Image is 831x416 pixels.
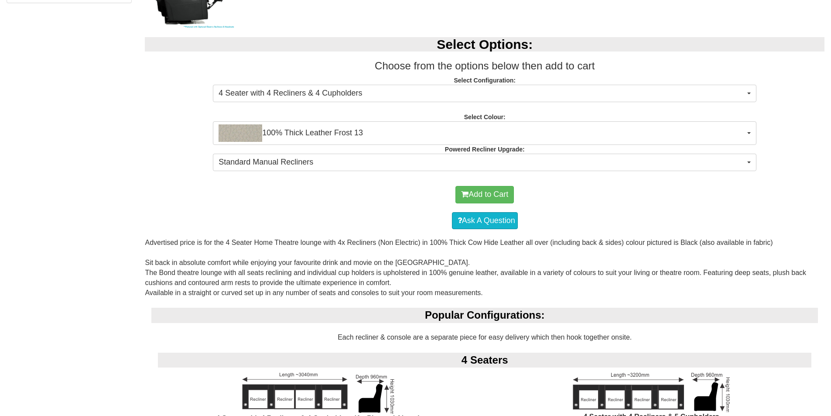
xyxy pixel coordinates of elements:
img: 4 Seater Theatre Lounge [573,373,730,412]
h3: Choose from the options below then add to cart [145,60,824,72]
span: 100% Thick Leather Frost 13 [219,124,745,142]
div: 4 Seaters [158,353,811,368]
img: 4 Seater Theatre Lounge [242,373,394,414]
a: Ask A Question [452,212,518,230]
strong: Select Configuration: [454,77,516,84]
button: 4 Seater with 4 Recliners & 4 Cupholders [213,85,756,102]
button: 100% Thick Leather Frost 13100% Thick Leather Frost 13 [213,121,756,145]
strong: Select Colour: [464,113,506,120]
strong: Powered Recliner Upgrade: [445,146,525,153]
img: 100% Thick Leather Frost 13 [219,124,262,142]
div: Popular Configurations: [151,308,818,323]
button: Add to Cart [455,186,514,203]
b: Select Options: [437,37,533,52]
span: 4 Seater with 4 Recliners & 4 Cupholders [219,88,745,99]
span: Standard Manual Recliners [219,157,745,168]
button: Standard Manual Recliners [213,154,756,171]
